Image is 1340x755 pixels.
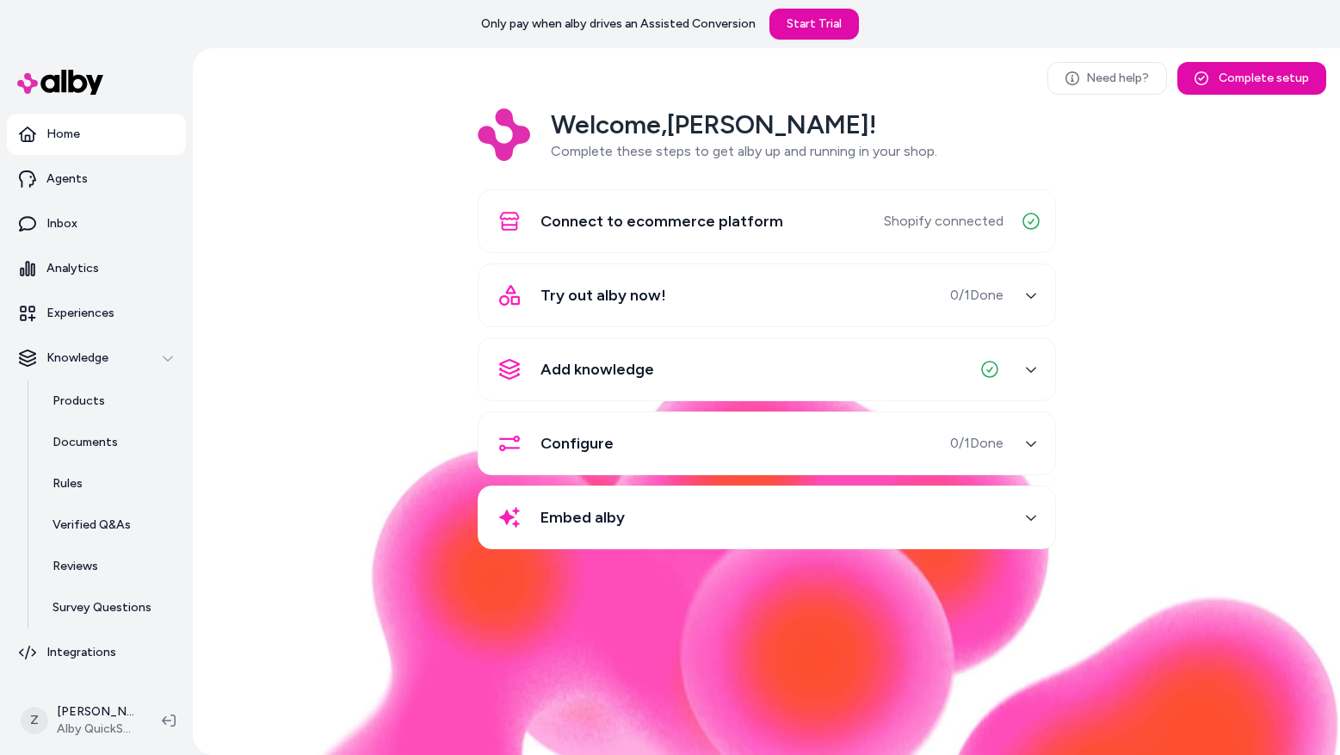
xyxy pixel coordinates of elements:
[46,260,99,277] p: Analytics
[52,517,131,534] p: Verified Q&As
[7,114,186,155] a: Home
[52,558,98,575] p: Reviews
[7,158,186,200] a: Agents
[46,170,88,188] p: Agents
[540,505,625,529] span: Embed alby
[489,275,1045,316] button: Try out alby now!0/1Done
[35,546,186,587] a: Reviews
[52,434,118,451] p: Documents
[489,497,1045,538] button: Embed alby
[7,632,186,673] a: Integrations
[52,393,105,410] p: Products
[478,108,530,161] img: Logo
[46,126,80,143] p: Home
[193,357,1340,755] img: alby Bubble
[884,211,1003,232] span: Shopify connected
[35,587,186,628] a: Survey Questions
[35,422,186,463] a: Documents
[52,599,151,616] p: Survey Questions
[35,381,186,422] a: Products
[950,433,1003,454] span: 0 / 1 Done
[46,305,114,322] p: Experiences
[46,350,108,367] p: Knowledge
[481,15,756,33] p: Only pay when alby drives an Assisted Conversion
[52,475,83,492] p: Rules
[1177,62,1326,95] button: Complete setup
[17,70,103,95] img: alby Logo
[57,703,134,721] p: [PERSON_NAME]
[7,337,186,379] button: Knowledge
[57,721,134,738] span: Alby QuickStart Store
[551,108,937,141] h2: Welcome, [PERSON_NAME] !
[489,423,1045,464] button: Configure0/1Done
[7,203,186,244] a: Inbox
[46,215,77,232] p: Inbox
[46,644,116,661] p: Integrations
[7,248,186,289] a: Analytics
[10,693,148,748] button: Z[PERSON_NAME]Alby QuickStart Store
[540,283,666,307] span: Try out alby now!
[7,293,186,334] a: Experiences
[540,209,783,233] span: Connect to ecommerce platform
[21,707,48,734] span: Z
[540,357,654,381] span: Add knowledge
[551,143,937,159] span: Complete these steps to get alby up and running in your shop.
[540,431,614,455] span: Configure
[1047,62,1167,95] a: Need help?
[489,201,1045,242] button: Connect to ecommerce platformShopify connected
[769,9,859,40] a: Start Trial
[950,285,1003,306] span: 0 / 1 Done
[35,463,186,504] a: Rules
[35,504,186,546] a: Verified Q&As
[489,349,1045,390] button: Add knowledge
